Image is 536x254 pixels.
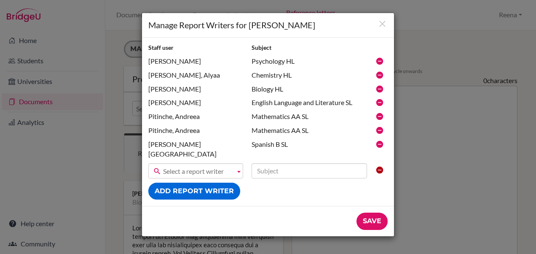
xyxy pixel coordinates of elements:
[144,112,247,122] div: Pitinche, Andreea
[163,164,232,179] span: Select a report writer
[144,126,247,135] div: Pitinche, Andreea
[144,57,247,66] div: [PERSON_NAME]
[252,44,367,52] h2: Subject
[148,183,240,200] button: Add report writer
[247,112,371,122] div: Mathematics AA SL
[252,163,367,178] input: Subject
[247,126,371,135] div: Mathematics AA SL
[144,98,247,108] div: [PERSON_NAME]
[144,70,247,80] div: [PERSON_NAME], Alyaa
[375,140,384,149] i: Remove report writer
[375,112,384,121] i: Remove report writer
[375,98,384,107] i: Remove report writer
[144,84,247,94] div: [PERSON_NAME]
[148,44,243,52] h2: Staff user
[356,213,388,230] input: Save
[247,98,371,108] div: English Language and Literature SL
[375,71,384,79] i: Remove report writer
[375,57,384,65] i: Remove report writer
[148,19,388,31] h1: Manage Report Writers for [PERSON_NAME]
[247,140,371,149] div: Spanish B SL
[247,84,371,94] div: Biology HL
[377,19,388,30] button: Close
[247,70,371,80] div: Chemistry HL
[144,140,247,159] div: [PERSON_NAME][GEOGRAPHIC_DATA]
[375,85,384,93] i: Remove report writer
[375,166,384,174] i: Clear report writer
[375,126,384,135] i: Remove report writer
[247,57,371,66] div: Psychology HL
